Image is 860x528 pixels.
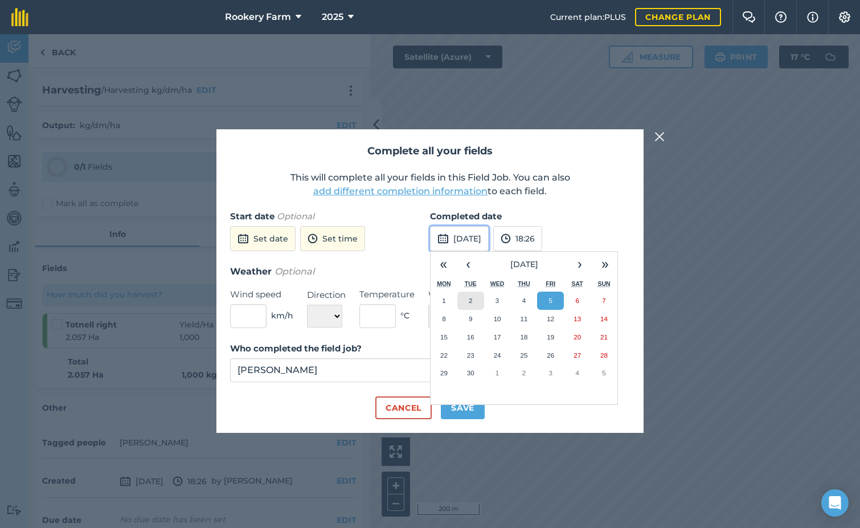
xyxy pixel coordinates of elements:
button: [DATE] [430,226,489,251]
abbr: 16 September 2025 [467,333,474,341]
abbr: 3 October 2025 [549,369,552,376]
div: Open Intercom Messenger [821,489,849,517]
abbr: Thursday [518,280,530,287]
button: [DATE] [481,252,567,277]
abbr: Friday [546,280,555,287]
abbr: 19 September 2025 [547,333,554,341]
span: Rookery Farm [225,10,291,24]
abbr: Saturday [572,280,583,287]
abbr: 20 September 2025 [574,333,581,341]
abbr: 24 September 2025 [494,351,501,359]
button: 2 September 2025 [457,292,484,310]
abbr: 15 September 2025 [440,333,448,341]
button: 6 September 2025 [564,292,591,310]
label: Direction [307,288,346,302]
button: 25 September 2025 [511,346,538,365]
label: Temperature [359,288,415,301]
button: 30 September 2025 [457,364,484,382]
abbr: 17 September 2025 [494,333,501,341]
strong: Who completed the field job? [230,343,362,354]
button: 4 September 2025 [511,292,538,310]
abbr: 29 September 2025 [440,369,448,376]
img: svg+xml;base64,PD94bWwgdmVyc2lvbj0iMS4wIiBlbmNvZGluZz0idXRmLTgiPz4KPCEtLSBHZW5lcmF0b3I6IEFkb2JlIE... [501,232,511,245]
img: Two speech bubbles overlapping with the left bubble in the forefront [742,11,756,23]
button: Set time [300,226,365,251]
abbr: 30 September 2025 [467,369,474,376]
span: 2025 [322,10,343,24]
img: svg+xml;base64,PHN2ZyB4bWxucz0iaHR0cDovL3d3dy53My5vcmcvMjAwMC9zdmciIHdpZHRoPSIxNyIgaGVpZ2h0PSIxNy... [807,10,818,24]
button: 12 September 2025 [537,310,564,328]
button: 1 October 2025 [484,364,511,382]
abbr: 8 September 2025 [442,315,445,322]
button: 24 September 2025 [484,346,511,365]
abbr: 5 September 2025 [549,297,552,304]
button: 18 September 2025 [511,328,538,346]
abbr: 1 October 2025 [495,369,499,376]
abbr: 2 September 2025 [469,297,472,304]
button: 10 September 2025 [484,310,511,328]
button: » [592,252,617,277]
button: 1 September 2025 [431,292,457,310]
button: 7 September 2025 [591,292,617,310]
p: This will complete all your fields in this Field Job. You can also to each field. [230,171,630,198]
img: svg+xml;base64,PD94bWwgdmVyc2lvbj0iMS4wIiBlbmNvZGluZz0idXRmLTgiPz4KPCEtLSBHZW5lcmF0b3I6IEFkb2JlIE... [308,232,318,245]
button: 8 September 2025 [431,310,457,328]
em: Optional [275,266,314,277]
button: add different completion information [313,185,488,198]
button: 28 September 2025 [591,346,617,365]
button: 13 September 2025 [564,310,591,328]
abbr: 25 September 2025 [520,351,527,359]
abbr: 13 September 2025 [574,315,581,322]
abbr: 7 September 2025 [602,297,605,304]
button: 2 October 2025 [511,364,538,382]
abbr: 12 September 2025 [547,315,554,322]
button: 9 September 2025 [457,310,484,328]
button: 11 September 2025 [511,310,538,328]
button: 4 October 2025 [564,364,591,382]
button: 17 September 2025 [484,328,511,346]
img: svg+xml;base64,PHN2ZyB4bWxucz0iaHR0cDovL3d3dy53My5vcmcvMjAwMC9zdmciIHdpZHRoPSIyMiIgaGVpZ2h0PSIzMC... [654,130,665,144]
abbr: 3 September 2025 [495,297,499,304]
abbr: 9 September 2025 [469,315,472,322]
abbr: 14 September 2025 [600,315,608,322]
label: Wind speed [230,288,293,301]
abbr: 27 September 2025 [574,351,581,359]
abbr: 6 September 2025 [575,297,579,304]
span: Current plan : PLUS [550,11,626,23]
strong: Start date [230,211,275,222]
h2: Complete all your fields [230,143,630,159]
img: A cog icon [838,11,851,23]
abbr: Wednesday [490,280,505,287]
abbr: 1 September 2025 [442,297,445,304]
abbr: 22 September 2025 [440,351,448,359]
button: 14 September 2025 [591,310,617,328]
abbr: 23 September 2025 [467,351,474,359]
button: Save [441,396,485,419]
button: Cancel [375,396,432,419]
button: 22 September 2025 [431,346,457,365]
abbr: 4 September 2025 [522,297,526,304]
button: 15 September 2025 [431,328,457,346]
button: 3 October 2025 [537,364,564,382]
abbr: 28 September 2025 [600,351,608,359]
abbr: Monday [437,280,451,287]
abbr: Sunday [597,280,610,287]
img: A question mark icon [774,11,788,23]
button: 29 September 2025 [431,364,457,382]
abbr: 21 September 2025 [600,333,608,341]
img: svg+xml;base64,PD94bWwgdmVyc2lvbj0iMS4wIiBlbmNvZGluZz0idXRmLTgiPz4KPCEtLSBHZW5lcmF0b3I6IEFkb2JlIE... [237,232,249,245]
button: 19 September 2025 [537,328,564,346]
button: 5 October 2025 [591,364,617,382]
button: Set date [230,226,296,251]
em: Optional [277,211,314,222]
button: 20 September 2025 [564,328,591,346]
button: › [567,252,592,277]
button: 5 September 2025 [537,292,564,310]
abbr: 2 October 2025 [522,369,526,376]
abbr: 4 October 2025 [575,369,579,376]
button: 23 September 2025 [457,346,484,365]
abbr: 26 September 2025 [547,351,554,359]
button: 16 September 2025 [457,328,484,346]
strong: Completed date [430,211,502,222]
span: [DATE] [510,259,538,269]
